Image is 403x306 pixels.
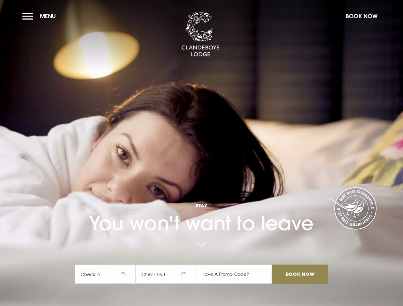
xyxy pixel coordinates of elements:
span: Menu [40,12,56,20]
input: Book Now [272,265,328,284]
button: Menu [22,9,59,23]
span: Check Out [135,265,196,284]
button: Book Now [342,9,381,23]
img: Clandeboye Lodge [181,12,220,57]
h1: You won't want to leave [75,183,328,235]
span: Check In [75,265,135,284]
span: Stay [75,202,328,208]
input: Have A Promo Code? [196,265,272,284]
